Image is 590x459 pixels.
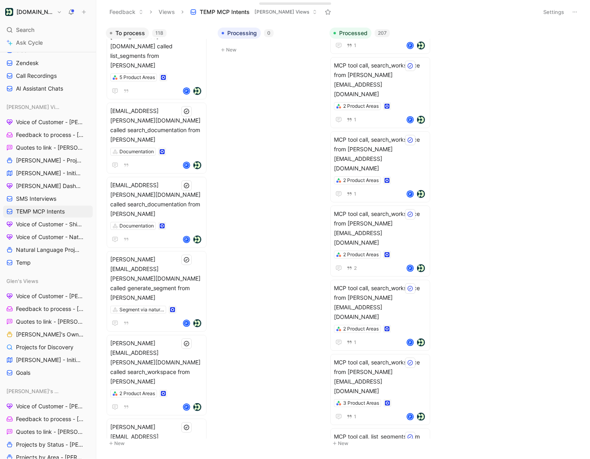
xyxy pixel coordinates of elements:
span: Feedback to process - [PERSON_NAME] [16,415,84,423]
button: Feedback [106,6,147,18]
span: [PERSON_NAME][EMAIL_ADDRESS][PERSON_NAME][DOMAIN_NAME] called generate_segment from [PERSON_NAME] [110,255,203,303]
span: Ask Cycle [16,38,43,47]
span: MCP tool call, search_workspace from [PERSON_NAME][EMAIL_ADDRESS][DOMAIN_NAME] [334,209,427,247]
span: 1 [354,117,356,122]
a: SMS Interviews [3,193,93,205]
div: 118 [152,29,167,37]
div: Documentation [119,148,154,156]
span: [PERSON_NAME] - Projects [16,156,82,164]
span: TEMP MCP Intents [16,208,65,216]
span: [PERSON_NAME][EMAIL_ADDRESS][PERSON_NAME][DOMAIN_NAME] called search_workspace from [PERSON_NAME] [110,338,203,386]
span: Search [16,25,34,35]
div: Search [3,24,93,36]
button: TEMP MCP Intents[PERSON_NAME] Views [187,6,321,18]
a: Feedback to process - [PERSON_NAME] [3,129,93,141]
img: logo [417,413,425,421]
span: Voice of Customer - [PERSON_NAME] [16,292,84,300]
a: MCP tool call, search_workspace from [PERSON_NAME][EMAIL_ADDRESS][DOMAIN_NAME]2 Product Areas1Plogo [330,280,430,351]
span: [PERSON_NAME]'s Owned Projects [16,330,83,338]
div: 2 Product Areas [343,325,379,333]
div: P [184,88,189,94]
span: [PERSON_NAME] - Initiatives [16,169,82,177]
div: To process118New [103,24,215,452]
span: MCP tool call, search_workspace from [PERSON_NAME][EMAIL_ADDRESS][DOMAIN_NAME] [334,61,427,99]
span: SMS Interviews [16,195,56,203]
a: Ask Cycle [3,37,93,49]
span: [PERSON_NAME][EMAIL_ADDRESS][DOMAIN_NAME] called list_segments from [PERSON_NAME] [110,22,203,70]
span: [EMAIL_ADDRESS][PERSON_NAME][DOMAIN_NAME] called search_documentation from [PERSON_NAME] [110,106,203,144]
div: 5 Product Areas [119,73,155,81]
button: 1 [345,412,358,421]
span: Processing [227,29,257,37]
a: Feedback to process - [PERSON_NAME] [3,303,93,315]
span: [PERSON_NAME] - Initiatives [16,356,82,364]
div: 2 Product Areas [119,390,155,398]
div: 207 [375,29,390,37]
a: [PERSON_NAME][EMAIL_ADDRESS][PERSON_NAME][DOMAIN_NAME] called generate_segment from [PERSON_NAME]... [107,251,207,332]
a: Voice of Customer - [PERSON_NAME] [3,290,93,302]
span: Feedback to process - [PERSON_NAME] [16,305,84,313]
img: logo [193,87,201,95]
a: Goals [3,367,93,379]
span: Quotes to link - [PERSON_NAME] [16,144,83,152]
span: Processed [339,29,368,37]
span: [PERSON_NAME] Dashboard [16,182,82,190]
a: [PERSON_NAME][EMAIL_ADDRESS][DOMAIN_NAME] called list_segments from [PERSON_NAME]5 Product AreasP... [107,19,207,99]
div: 2 Product Areas [343,176,379,184]
span: Zendesk [16,59,39,67]
div: P [184,321,189,326]
span: Natural Language Projects [16,246,82,254]
a: Zendesk [3,57,93,69]
a: [PERSON_NAME] - Projects [3,154,93,166]
a: Temp [3,257,93,269]
button: Settings [540,6,568,18]
span: Voice of Customer - Shipped [16,220,82,228]
button: Processing [218,28,261,39]
div: P [407,191,413,197]
div: 3 Product Areas [343,399,379,407]
a: MCP tool call, search_workspace from [PERSON_NAME][EMAIL_ADDRESS][DOMAIN_NAME]3 Product Areas1Plogo [330,354,430,425]
a: Voice of Customer - Natural Language [3,231,93,243]
a: Quotes to link - [PERSON_NAME] [3,316,93,328]
span: Projects for Discovery [16,343,74,351]
a: TEMP MCP Intents [3,206,93,218]
a: Quotes to link - [PERSON_NAME] [3,142,93,154]
a: [PERSON_NAME]'s Owned Projects [3,328,93,340]
a: MCP tool call, search_workspace from [PERSON_NAME][EMAIL_ADDRESS][DOMAIN_NAME]2 Product Areas1Plogo [330,131,430,202]
span: Projects by Status - [PERSON_NAME] [16,441,84,449]
a: Natural Language Projects [3,244,93,256]
div: Processing0New [215,24,326,59]
button: 2 [345,264,358,273]
button: New [218,45,323,55]
span: 1 [354,43,356,48]
span: Glen's Views [6,277,38,285]
span: Temp [16,259,31,267]
span: Call Recordings [16,72,57,80]
span: Voice of Customer - [PERSON_NAME] [16,118,84,126]
a: Quotes to link - [PERSON_NAME] [3,426,93,438]
a: [EMAIL_ADDRESS][PERSON_NAME][DOMAIN_NAME] called search_documentation from [PERSON_NAME]Documenta... [107,103,207,174]
button: New [106,439,211,448]
a: MCP tool call, search_workspace from [PERSON_NAME][EMAIL_ADDRESS][DOMAIN_NAME]2 Product Areas1Plogo [330,57,430,128]
div: P [407,265,413,271]
button: 1 [345,41,358,50]
a: [PERSON_NAME] Dashboard [3,180,93,192]
span: Quotes to link - [PERSON_NAME] [16,428,83,436]
a: Call Recordings [3,70,93,82]
a: Voice of Customer - Shipped [3,218,93,230]
img: logo [417,338,425,346]
img: logo [193,161,201,169]
div: P [407,117,413,123]
a: MCP tool call, search_workspace from [PERSON_NAME][EMAIL_ADDRESS][DOMAIN_NAME]2 Product Areas2Plogo [330,206,430,277]
img: logo [417,190,425,198]
span: Goals [16,369,30,377]
span: Feedback to process - [PERSON_NAME] [16,131,84,139]
div: P [407,43,413,48]
button: 1 [345,190,358,198]
div: [PERSON_NAME]'s Views [3,385,93,397]
span: [PERSON_NAME] Views [254,8,309,16]
span: TEMP MCP Intents [200,8,250,16]
span: AI Assistant Chats [16,85,63,93]
button: To process [106,28,149,39]
span: Quotes to link - [PERSON_NAME] [16,318,83,326]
